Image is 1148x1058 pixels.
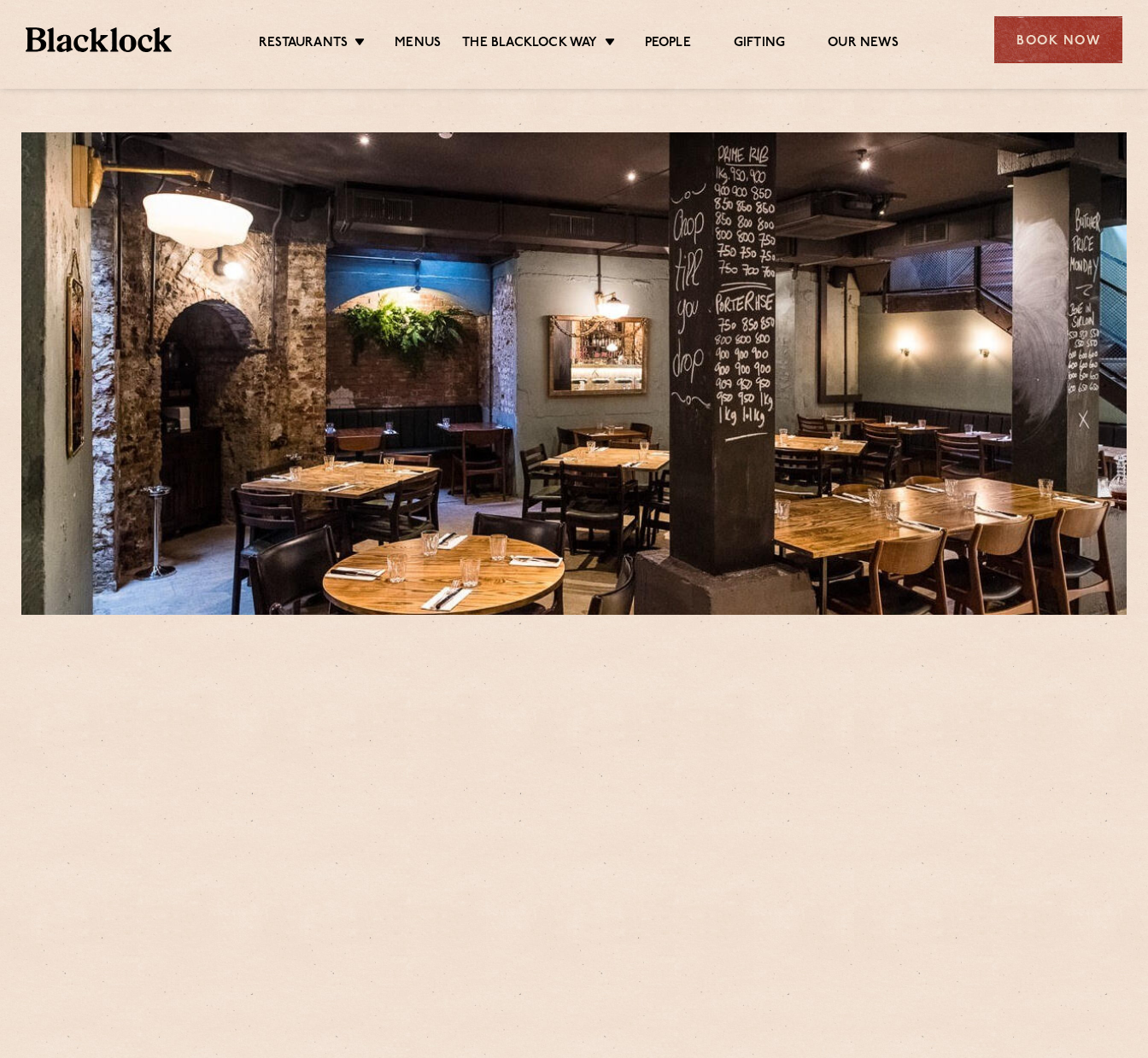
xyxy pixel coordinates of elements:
[259,35,348,54] a: Restaurants
[734,35,785,54] a: Gifting
[395,35,441,54] a: Menus
[645,35,691,54] a: People
[994,16,1122,63] div: Book Now
[828,35,899,54] a: Our News
[26,27,172,52] img: BL_Textured_Logo-footer-cropped.svg
[462,35,597,54] a: The Blacklock Way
